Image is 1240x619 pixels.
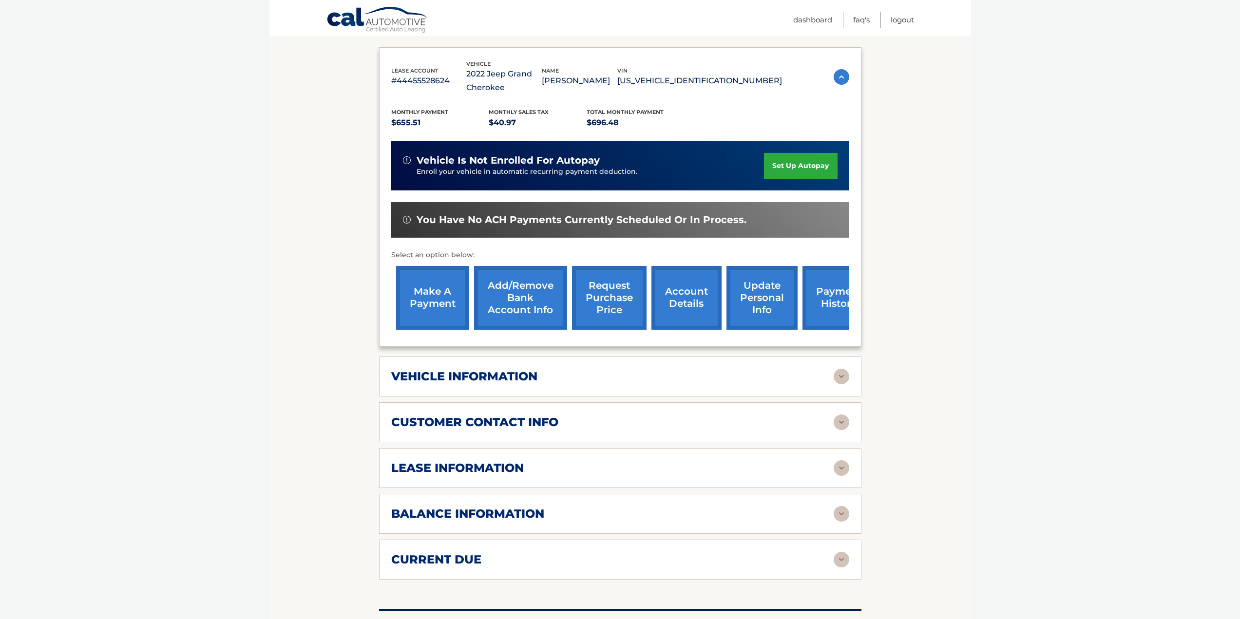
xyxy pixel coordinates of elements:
[466,60,491,67] span: vehicle
[834,414,849,430] img: accordion-rest.svg
[542,67,559,74] span: name
[617,74,782,88] p: [US_VEHICLE_IDENTIFICATION_NUMBER]
[326,6,429,35] a: Cal Automotive
[489,109,549,115] span: Monthly sales Tax
[853,12,870,28] a: FAQ's
[617,67,628,74] span: vin
[834,369,849,384] img: accordion-rest.svg
[764,153,837,179] a: set up autopay
[834,69,849,85] img: accordion-active.svg
[391,109,448,115] span: Monthly Payment
[726,266,798,330] a: update personal info
[542,74,617,88] p: [PERSON_NAME]
[474,266,567,330] a: Add/Remove bank account info
[489,116,587,130] p: $40.97
[391,249,849,261] p: Select an option below:
[391,552,481,567] h2: current due
[417,214,746,226] span: You have no ACH payments currently scheduled or in process.
[391,67,439,74] span: lease account
[466,67,542,94] p: 2022 Jeep Grand Cherokee
[391,74,467,88] p: #44455528624
[396,266,469,330] a: make a payment
[587,116,685,130] p: $696.48
[391,369,537,384] h2: vehicle information
[834,460,849,476] img: accordion-rest.svg
[587,109,664,115] span: Total Monthly Payment
[391,116,489,130] p: $655.51
[391,415,558,430] h2: customer contact info
[891,12,914,28] a: Logout
[417,167,764,177] p: Enroll your vehicle in automatic recurring payment deduction.
[793,12,832,28] a: Dashboard
[403,216,411,224] img: alert-white.svg
[834,506,849,522] img: accordion-rest.svg
[651,266,722,330] a: account details
[572,266,647,330] a: request purchase price
[403,156,411,164] img: alert-white.svg
[834,552,849,567] img: accordion-rest.svg
[417,154,600,167] span: vehicle is not enrolled for autopay
[802,266,876,330] a: payment history
[391,506,544,521] h2: balance information
[391,461,524,475] h2: lease information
